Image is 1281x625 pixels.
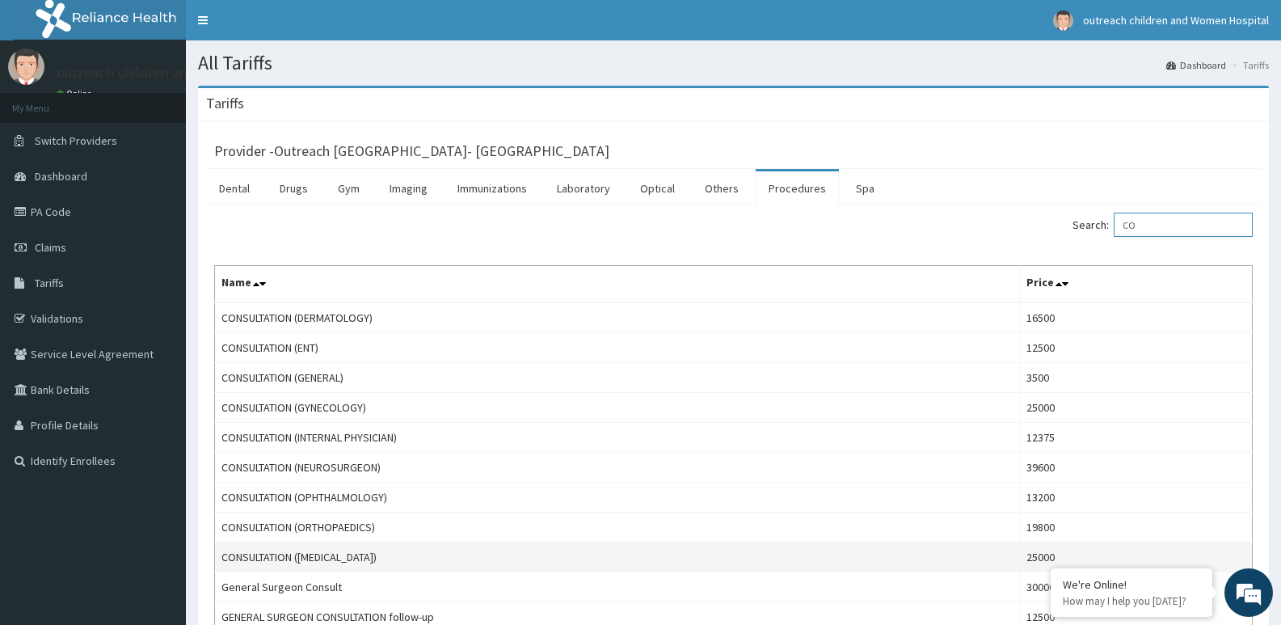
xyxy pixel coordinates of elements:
p: How may I help you today? [1063,594,1200,608]
span: Claims [35,240,66,255]
a: Gym [325,171,373,205]
td: 30000 [1019,572,1252,602]
th: Price [1019,266,1252,303]
td: 19800 [1019,513,1252,543]
div: We're Online! [1063,577,1200,592]
a: Dashboard [1166,58,1226,72]
td: 25000 [1019,393,1252,423]
td: 16500 [1019,302,1252,333]
a: Dental [206,171,263,205]
h3: Provider - Outreach [GEOGRAPHIC_DATA]- [GEOGRAPHIC_DATA] [214,144,609,158]
td: General Surgeon Consult [215,572,1020,602]
a: Laboratory [544,171,623,205]
span: We're online! [94,204,223,367]
td: 12375 [1019,423,1252,453]
span: Dashboard [35,169,87,184]
a: Optical [627,171,688,205]
a: Procedures [756,171,839,205]
td: 3500 [1019,363,1252,393]
img: User Image [8,49,44,85]
td: CONSULTATION (INTERNAL PHYSICIAN) [215,423,1020,453]
td: 39600 [1019,453,1252,483]
p: outreach children and Women Hospital [57,65,302,80]
div: Chat with us now [84,91,272,112]
img: User Image [1053,11,1073,31]
a: Immunizations [445,171,540,205]
td: CONSULTATION (DERMATOLOGY) [215,302,1020,333]
span: Switch Providers [35,133,117,148]
a: Online [57,88,95,99]
span: Tariffs [35,276,64,290]
a: Others [692,171,752,205]
td: CONSULTATION (GENERAL) [215,363,1020,393]
th: Name [215,266,1020,303]
a: Imaging [377,171,440,205]
input: Search: [1114,213,1253,237]
td: CONSULTATION (OPHTHALMOLOGY) [215,483,1020,513]
label: Search: [1072,213,1253,237]
td: 25000 [1019,543,1252,572]
h3: Tariffs [206,96,244,111]
td: CONSULTATION (ENT) [215,333,1020,363]
textarea: Type your message and hit 'Enter' [8,441,308,498]
td: 13200 [1019,483,1252,513]
td: CONSULTATION (GYNECOLOGY) [215,393,1020,423]
img: d_794563401_company_1708531726252_794563401 [30,81,65,121]
a: Spa [843,171,887,205]
h1: All Tariffs [198,53,1269,74]
td: CONSULTATION ([MEDICAL_DATA]) [215,543,1020,572]
td: 12500 [1019,333,1252,363]
span: outreach children and Women Hospital [1083,13,1269,27]
li: Tariffs [1228,58,1269,72]
td: CONSULTATION (NEUROSURGEON) [215,453,1020,483]
td: CONSULTATION (ORTHOPAEDICS) [215,513,1020,543]
div: Minimize live chat window [265,8,304,47]
a: Drugs [267,171,321,205]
